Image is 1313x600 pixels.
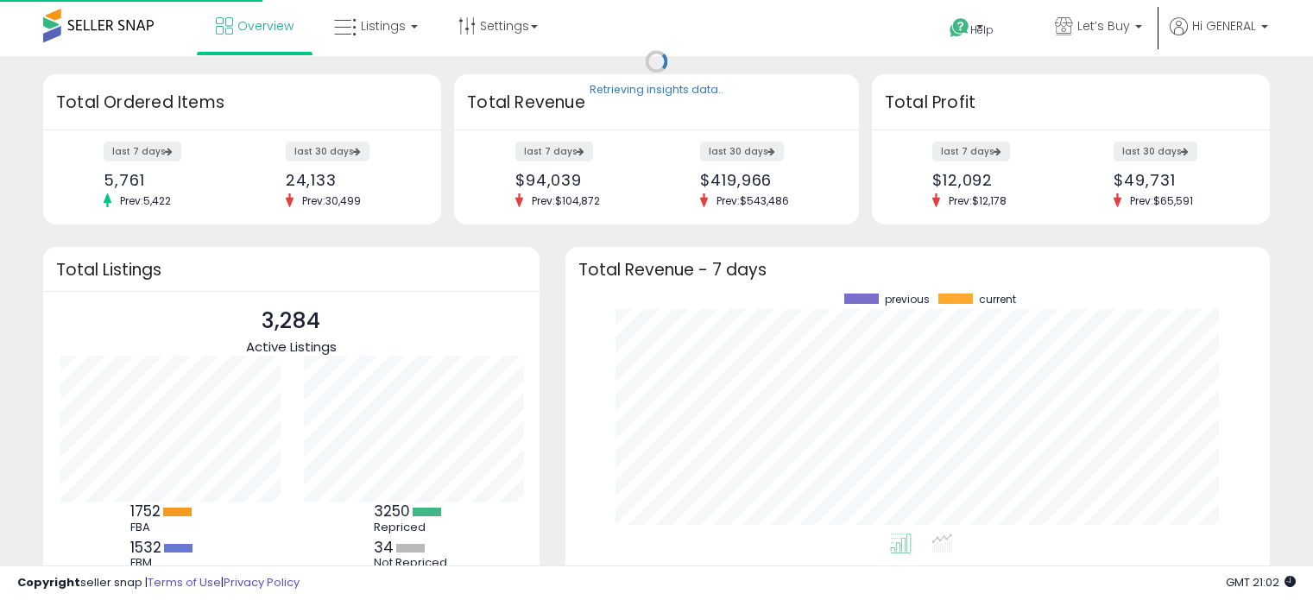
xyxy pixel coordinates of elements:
[17,575,300,591] div: seller snap | |
[286,171,411,189] div: 24,133
[578,263,1257,276] h3: Total Revenue - 7 days
[246,305,337,338] p: 3,284
[590,83,723,98] div: Retrieving insights data..
[523,193,609,208] span: Prev: $104,872
[1114,142,1197,161] label: last 30 days
[294,193,369,208] span: Prev: 30,499
[148,574,221,591] a: Terms of Use
[374,521,451,534] div: Repriced
[224,574,300,591] a: Privacy Policy
[1226,574,1296,591] span: 2025-08-13 21:02 GMT
[515,171,644,189] div: $94,039
[104,171,229,189] div: 5,761
[246,338,337,356] span: Active Listings
[17,574,80,591] strong: Copyright
[111,193,180,208] span: Prev: 5,422
[1121,193,1202,208] span: Prev: $65,591
[1170,17,1268,56] a: Hi GENERAL
[700,142,784,161] label: last 30 days
[970,22,994,37] span: Help
[374,556,451,570] div: Not Repriced
[56,91,428,115] h3: Total Ordered Items
[56,263,527,276] h3: Total Listings
[1192,17,1256,35] span: Hi GENERAL
[700,171,829,189] div: $419,966
[1114,171,1239,189] div: $49,731
[936,4,1027,56] a: Help
[932,171,1057,189] div: $12,092
[515,142,593,161] label: last 7 days
[130,537,161,558] b: 1532
[130,556,208,570] div: FBM
[237,17,294,35] span: Overview
[885,91,1257,115] h3: Total Profit
[1077,17,1130,35] span: Let’s Buy
[286,142,369,161] label: last 30 days
[374,501,410,521] b: 3250
[467,91,846,115] h3: Total Revenue
[885,294,930,306] span: previous
[708,193,798,208] span: Prev: $543,486
[361,17,406,35] span: Listings
[130,521,208,534] div: FBA
[374,537,394,558] b: 34
[949,17,970,39] i: Get Help
[130,501,161,521] b: 1752
[104,142,181,161] label: last 7 days
[940,193,1015,208] span: Prev: $12,178
[979,294,1016,306] span: current
[932,142,1010,161] label: last 7 days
